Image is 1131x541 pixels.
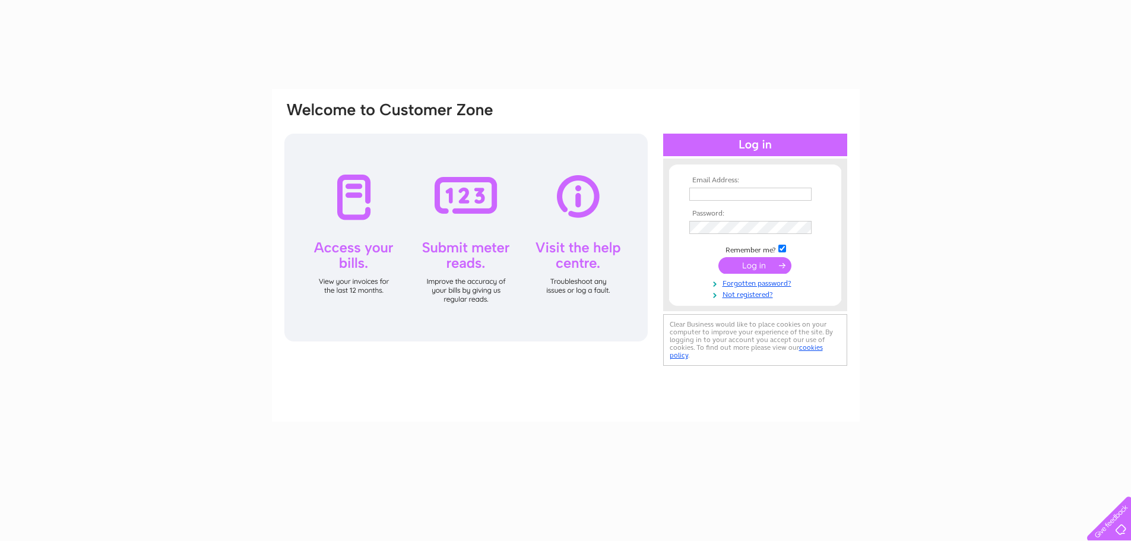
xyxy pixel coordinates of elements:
a: cookies policy [670,343,823,359]
input: Submit [718,257,791,274]
th: Email Address: [686,176,824,185]
div: Clear Business would like to place cookies on your computer to improve your experience of the sit... [663,314,847,366]
a: Not registered? [689,288,824,299]
a: Forgotten password? [689,277,824,288]
td: Remember me? [686,243,824,255]
th: Password: [686,210,824,218]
